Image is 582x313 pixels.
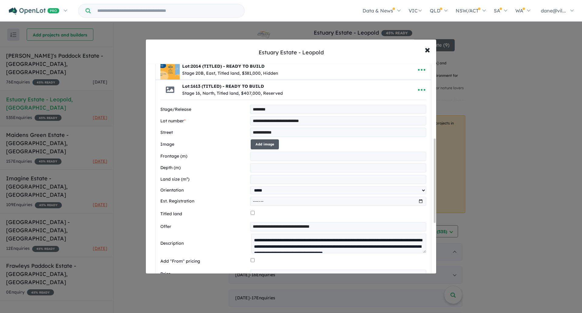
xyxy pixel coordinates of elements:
[182,90,283,97] div: Stage 16, North, Titled land, $407,000, Reserved
[160,117,248,125] label: Lot number
[160,210,248,218] label: Titled land
[160,176,248,183] label: Land size (m²)
[92,4,243,17] input: Try estate name, suburb, builder or developer
[425,43,430,56] span: ×
[9,7,59,15] img: Openlot PRO Logo White
[191,83,264,89] span: 1613 (TITLED) - READY TO BUILD
[191,63,265,69] span: 2014 (TITLED) - READY TO BUILD
[160,270,248,278] label: Price
[541,8,566,14] span: dane@vil...
[182,70,278,77] div: Stage 20B, East, Titled land, $381,000, Hidden
[160,153,248,160] label: Frontage (m)
[160,198,248,205] label: Est. Registration
[259,49,324,56] div: Estuary Estate - Leopold
[160,60,180,80] img: Estuary%20Estate%20-%20Leopold%20-%20Lot%202014%20-TITLED-%20-%20READY%20TO%20BUILD___1755219780.png
[160,223,248,230] label: Offer
[160,129,248,136] label: Street
[160,164,248,172] label: Depth (m)
[160,240,249,247] label: Description
[182,63,265,69] b: Lot:
[160,187,248,194] label: Orientation
[160,106,248,113] label: Stage/Release
[182,83,264,89] b: Lot:
[251,139,279,149] button: Add image
[160,258,248,265] label: Add "From" pricing
[160,141,248,148] label: Image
